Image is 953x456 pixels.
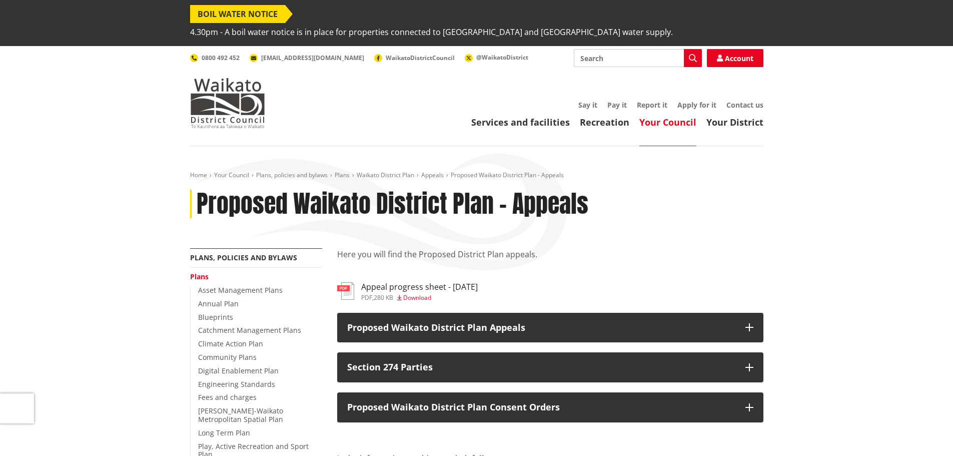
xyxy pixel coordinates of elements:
span: [EMAIL_ADDRESS][DOMAIN_NAME] [261,54,364,62]
a: Fees and charges [198,392,257,402]
span: Proposed Waikato District Plan - Appeals [451,171,564,179]
span: @WaikatoDistrict [476,53,528,62]
a: Your Council [214,171,249,179]
a: Services and facilities [471,116,570,128]
a: Asset Management Plans [198,285,283,295]
a: Account [707,49,763,67]
a: Say it [578,100,597,110]
a: Appeals [421,171,444,179]
a: [PERSON_NAME]-Waikato Metropolitan Spatial Plan [198,406,283,424]
h1: Proposed Waikato District Plan - Appeals [197,190,588,219]
a: Plans [335,171,350,179]
img: document-pdf.svg [337,282,354,300]
a: WaikatoDistrictCouncil [374,54,455,62]
span: pdf [361,293,372,302]
a: Long Term Plan [198,428,250,437]
a: Plans [190,272,209,281]
a: Appeal progress sheet - [DATE] pdf,280 KB Download [337,282,478,300]
a: 0800 492 452 [190,54,240,62]
a: Home [190,171,207,179]
a: Waikato District Plan [357,171,414,179]
a: Pay it [607,100,627,110]
p: Section 274 Parties [347,362,735,372]
a: Your District [706,116,763,128]
span: 280 KB [374,293,393,302]
p: Proposed Waikato District Plan Consent Orders [347,402,735,412]
a: Blueprints [198,312,233,322]
span: BOIL WATER NOTICE [190,5,285,23]
a: Apply for it [677,100,716,110]
a: Report it [637,100,667,110]
span: 0800 492 452 [202,54,240,62]
button: Proposed Waikato District Plan Consent Orders [337,392,763,422]
span: WaikatoDistrictCouncil [386,54,455,62]
a: Catchment Management Plans [198,325,301,335]
span: 4.30pm - A boil water notice is in place for properties connected to [GEOGRAPHIC_DATA] and [GEOGR... [190,23,673,41]
button: Proposed Waikato District Plan Appeals [337,313,763,343]
p: Proposed Waikato District Plan Appeals [347,323,735,333]
a: Your Council [639,116,696,128]
a: Community Plans [198,352,257,362]
a: [EMAIL_ADDRESS][DOMAIN_NAME] [250,54,364,62]
a: Contact us [726,100,763,110]
h3: Appeal progress sheet - [DATE] [361,282,478,292]
nav: breadcrumb [190,171,763,180]
a: Recreation [580,116,629,128]
p: Here you will find the Proposed District Plan appeals. [337,248,763,272]
img: Waikato District Council - Te Kaunihera aa Takiwaa o Waikato [190,78,265,128]
div: , [361,295,478,301]
a: Engineering Standards [198,379,275,389]
a: Digital Enablement Plan [198,366,279,375]
a: Plans, policies and bylaws [256,171,328,179]
a: @WaikatoDistrict [465,53,528,62]
button: Section 274 Parties [337,352,763,382]
a: Climate Action Plan [198,339,263,348]
a: Annual Plan [198,299,239,308]
span: Download [403,293,431,302]
input: Search input [574,49,702,67]
a: Plans, policies and bylaws [190,253,297,262]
